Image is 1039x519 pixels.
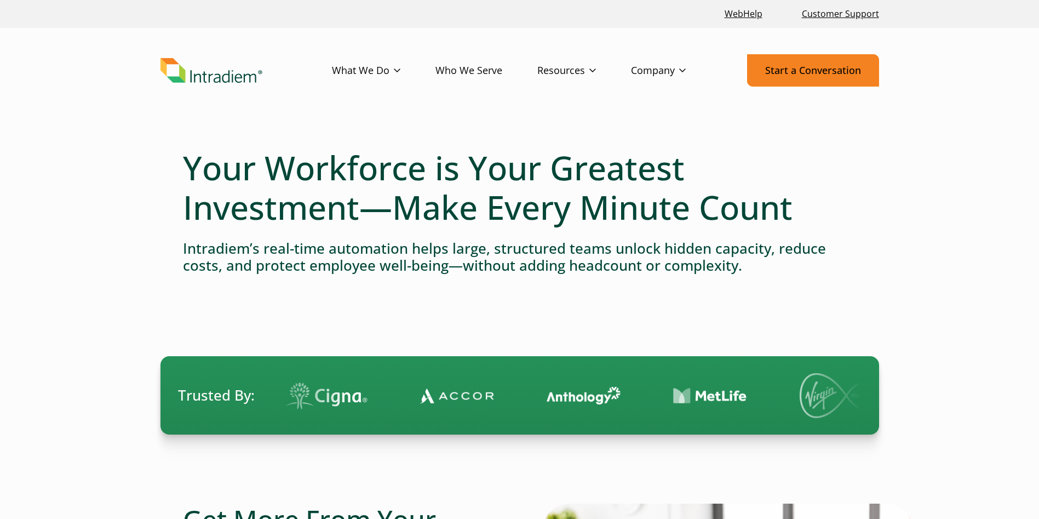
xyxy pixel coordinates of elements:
a: Link opens in a new window [720,2,767,26]
a: Resources [537,55,631,87]
span: Trusted By: [178,385,255,406]
a: What We Do [332,55,435,87]
a: Customer Support [797,2,883,26]
img: Contact Center Automation MetLife Logo [670,387,744,404]
a: Start a Conversation [747,54,879,87]
a: Link to homepage of Intradiem [160,58,332,83]
h4: Intradiem’s real-time automation helps large, structured teams unlock hidden capacity, reduce cos... [183,240,857,274]
a: Company [631,55,721,87]
img: Virgin Media logo. [796,373,873,418]
img: Contact Center Automation Accor Logo [417,387,491,404]
a: Who We Serve [435,55,537,87]
img: Intradiem [160,58,262,83]
h1: Your Workforce is Your Greatest Investment—Make Every Minute Count [183,148,857,227]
